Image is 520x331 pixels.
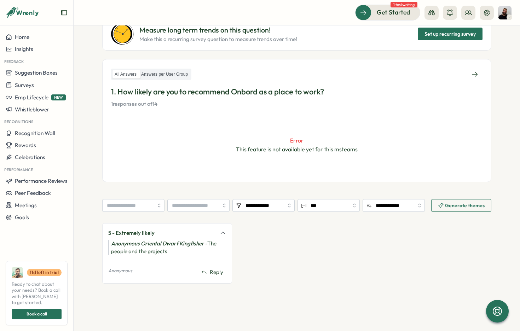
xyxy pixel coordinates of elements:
label: All Answers [112,70,139,79]
span: 1 task waiting [391,2,417,7]
span: Goals [15,214,29,221]
a: 11d left in trial [27,269,62,277]
p: 1 responses out of 14 [111,100,483,108]
p: Anonymous [108,268,132,274]
span: Generate themes [445,203,485,208]
p: Make this a recurring survey question to measure trends over time! [139,35,297,43]
button: Get Started [355,5,420,20]
span: Meetings [15,202,37,209]
p: 1. How likely are you to recommend Onbord as a place to work? [111,86,483,97]
p: Measure long term trends on this question! [139,25,297,36]
span: Recognition Wall [15,130,55,137]
span: Peer Feedback [15,190,51,196]
span: Surveys [15,82,34,88]
span: Get Started [377,8,410,17]
div: 5 - Extremely likely [108,229,215,237]
div: - The people and the projects [108,240,226,255]
img: Adrian Cardenosa [498,6,512,19]
span: Insights [15,46,33,52]
label: Answers per User Group [139,70,190,79]
button: Expand sidebar [60,9,68,16]
span: Emp Lifecycle [15,94,48,101]
span: Error [290,136,304,145]
span: Whistleblower [15,106,49,113]
span: Book a call [27,309,47,319]
span: Performance Reviews [15,178,68,184]
span: NEW [51,94,66,100]
button: Reply [198,267,226,278]
img: Ali Khan [12,267,23,278]
span: Ready to chat about your needs? Book a call with [PERSON_NAME] to get started. [12,281,62,306]
span: Celebrations [15,154,45,161]
span: Reply [210,268,223,276]
i: Anonymous Oriental Dwarf Kingfisher [111,240,204,247]
button: Set up recurring survey [418,28,483,40]
button: Generate themes [431,199,491,212]
span: Suggestion Boxes [15,69,58,76]
div: Set up recurring survey [424,31,476,36]
button: Book a call [12,309,62,319]
span: This feature is not available yet for this msteams [236,145,358,154]
span: Rewards [15,142,36,149]
span: Home [15,34,29,40]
